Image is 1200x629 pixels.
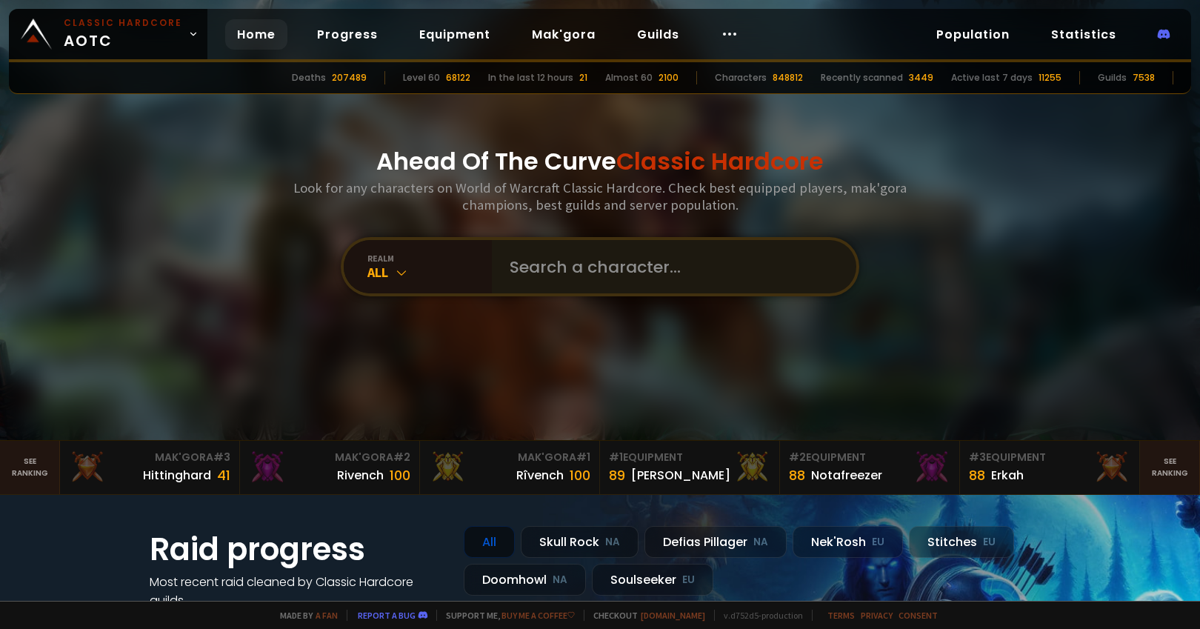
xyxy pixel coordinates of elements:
[631,466,730,485] div: [PERSON_NAME]
[609,450,623,465] span: # 1
[1039,19,1128,50] a: Statistics
[644,526,787,558] div: Defias Pillager
[625,19,691,50] a: Guilds
[367,253,492,264] div: realm
[609,450,770,465] div: Equipment
[69,450,230,465] div: Mak'Gora
[714,610,803,621] span: v. d752d5 - production
[305,19,390,50] a: Progress
[570,465,590,485] div: 100
[682,573,695,588] small: EU
[292,71,326,84] div: Deaths
[225,19,287,50] a: Home
[811,466,882,485] div: Notafreezer
[951,71,1033,84] div: Active last 7 days
[789,465,805,485] div: 88
[143,466,211,485] div: Hittinghard
[753,535,768,550] small: NA
[403,71,440,84] div: Level 60
[789,450,806,465] span: # 2
[332,71,367,84] div: 207489
[969,450,986,465] span: # 3
[616,144,824,178] span: Classic Hardcore
[64,16,182,52] span: AOTC
[501,240,839,293] input: Search a character...
[516,466,564,485] div: Rîvench
[1133,71,1155,84] div: 7538
[249,450,410,465] div: Mak'Gora
[969,465,985,485] div: 88
[960,441,1140,494] a: #3Equipment88Erkah
[821,71,903,84] div: Recently scanned
[609,465,625,485] div: 89
[393,450,410,465] span: # 2
[1098,71,1127,84] div: Guilds
[793,526,903,558] div: Nek'Rosh
[217,465,230,485] div: 41
[464,526,515,558] div: All
[899,610,938,621] a: Consent
[240,441,420,494] a: Mak'Gora#2Rivench100
[429,450,590,465] div: Mak'Gora
[407,19,502,50] a: Equipment
[579,71,587,84] div: 21
[827,610,855,621] a: Terms
[773,71,803,84] div: 848812
[316,610,338,621] a: a fan
[780,441,960,494] a: #2Equipment88Notafreezer
[909,526,1014,558] div: Stitches
[592,564,713,596] div: Soulseeker
[715,71,767,84] div: Characters
[584,610,705,621] span: Checkout
[287,179,913,213] h3: Look for any characters on World of Warcraft Classic Hardcore. Check best equipped players, mak'g...
[390,465,410,485] div: 100
[367,264,492,281] div: All
[789,450,950,465] div: Equipment
[446,71,470,84] div: 68122
[376,144,824,179] h1: Ahead Of The Curve
[1039,71,1061,84] div: 11255
[1140,441,1200,494] a: Seeranking
[464,564,586,596] div: Doomhowl
[436,610,575,621] span: Support me,
[641,610,705,621] a: [DOMAIN_NAME]
[150,526,446,573] h1: Raid progress
[271,610,338,621] span: Made by
[337,466,384,485] div: Rivench
[576,450,590,465] span: # 1
[553,573,567,588] small: NA
[60,441,240,494] a: Mak'Gora#3Hittinghard41
[924,19,1021,50] a: Population
[9,9,207,59] a: Classic HardcoreAOTC
[969,450,1130,465] div: Equipment
[501,610,575,621] a: Buy me a coffee
[872,535,884,550] small: EU
[991,466,1024,485] div: Erkah
[64,16,182,30] small: Classic Hardcore
[213,450,230,465] span: # 3
[605,71,653,84] div: Almost 60
[861,610,893,621] a: Privacy
[420,441,600,494] a: Mak'Gora#1Rîvench100
[909,71,933,84] div: 3449
[659,71,679,84] div: 2100
[600,441,780,494] a: #1Equipment89[PERSON_NAME]
[488,71,573,84] div: In the last 12 hours
[521,526,639,558] div: Skull Rock
[520,19,607,50] a: Mak'gora
[358,610,416,621] a: Report a bug
[150,573,446,610] h4: Most recent raid cleaned by Classic Hardcore guilds
[605,535,620,550] small: NA
[983,535,996,550] small: EU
